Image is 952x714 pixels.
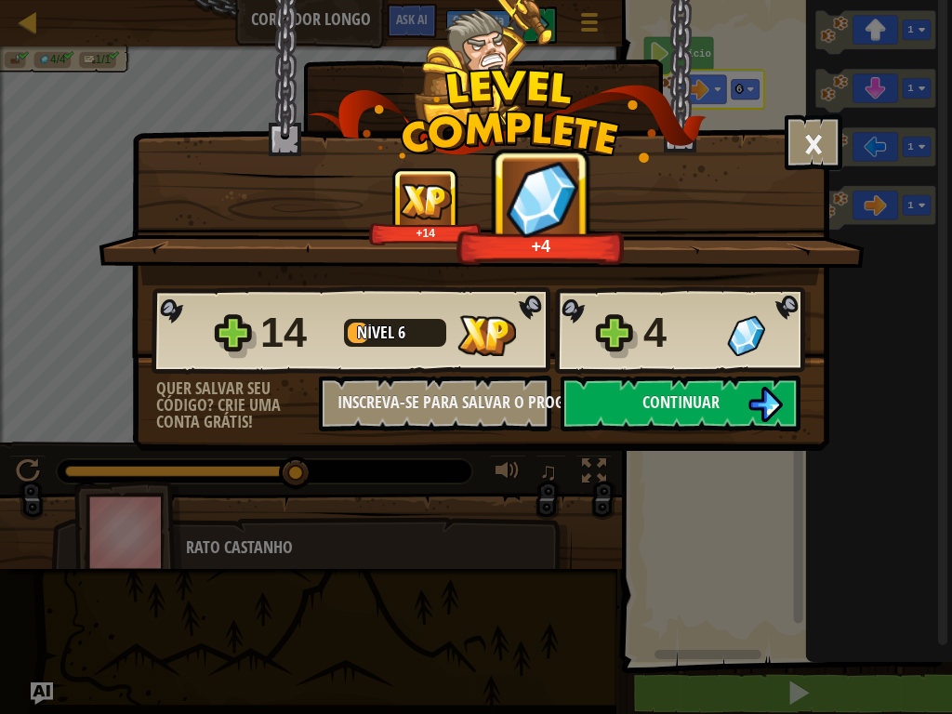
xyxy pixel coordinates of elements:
img: level_complete.png [308,69,707,163]
div: Quer salvar seu código? Crie uma conta grátis! [156,380,319,430]
div: +4 [462,235,620,257]
button: Inscreva-se para salvar o progresso [319,376,551,431]
img: Continuar [747,387,783,422]
span: 6 [398,321,405,344]
button: × [785,114,842,170]
img: XP Ganho [457,315,516,356]
img: Gemas Ganhas [496,152,588,245]
img: XP Ganho [400,183,452,219]
button: Continuar [561,376,800,431]
img: Gemas Ganhas [727,315,765,356]
span: Continuar [642,390,720,414]
div: 4 [643,303,716,363]
div: +14 [373,226,478,240]
span: Nível [357,321,398,344]
div: 14 [260,303,333,363]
